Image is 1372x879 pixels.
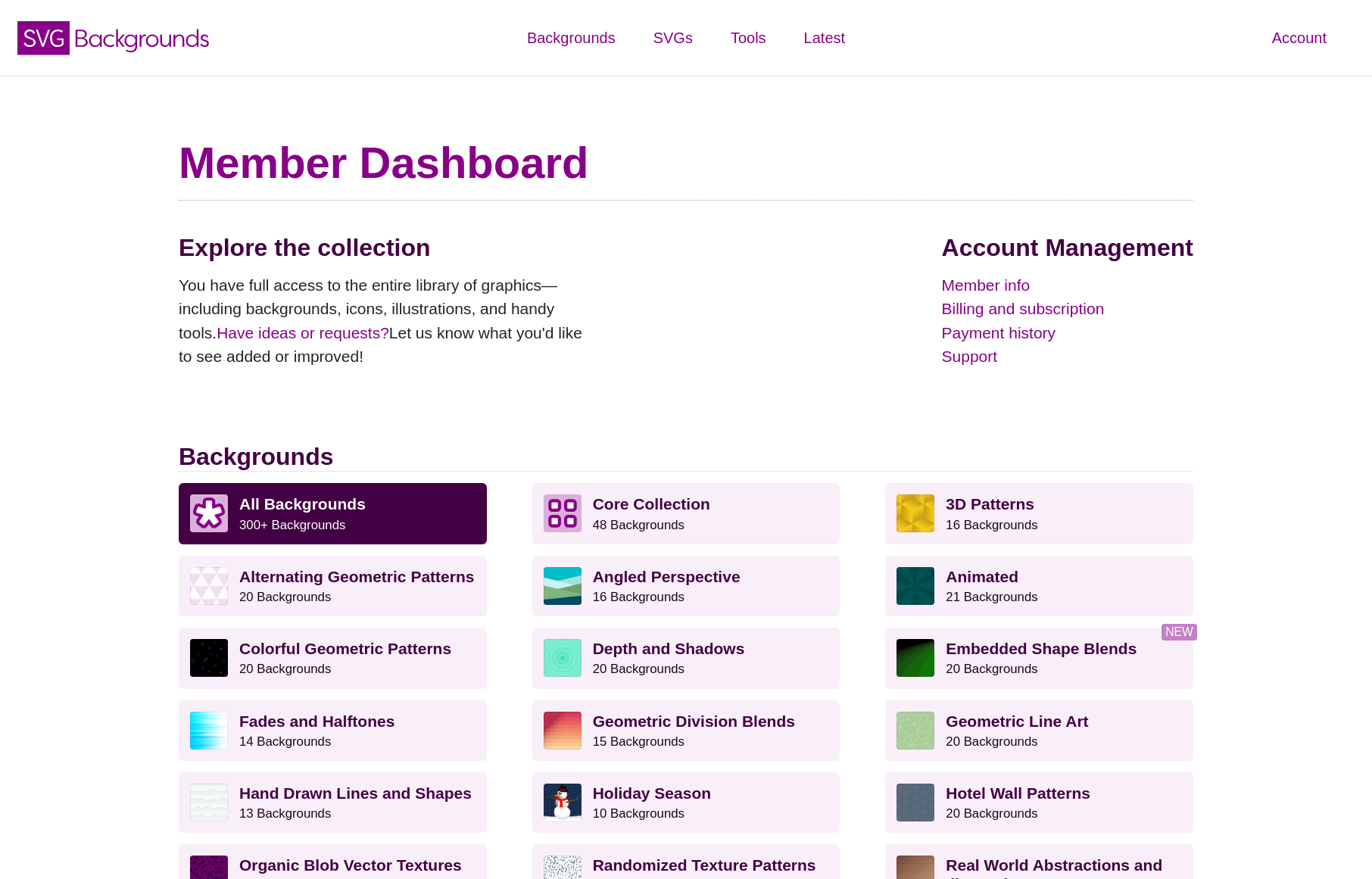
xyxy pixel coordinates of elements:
[593,712,795,730] strong: Geometric Division Blends
[896,712,934,750] img: geometric web of connecting lines
[239,806,331,821] small: 13 Backgrounds
[508,15,635,61] a: Backgrounds
[635,15,712,61] a: SVGs
[179,273,595,369] p: You have full access to the entire library of graphics—including backgrounds, icons, illustration...
[239,640,451,657] strong: Colorful Geometric Patterns
[593,518,684,532] small: 48 Backgrounds
[885,772,1193,833] a: Hotel Wall Patterns20 Backgrounds
[544,712,582,750] img: red-to-yellow gradient large pixel grid
[593,856,816,874] strong: Randomized Texture Patterns
[593,640,745,657] strong: Depth and Shadows
[942,297,1193,321] a: Billing and subscription
[946,590,1037,604] small: 21 Backgrounds
[544,639,582,677] img: green layered rings within rings
[885,628,1193,688] a: Embedded Shape Blends20 Backgrounds
[885,483,1193,544] a: 3D Patterns16 Backgrounds
[544,784,582,821] img: vector art snowman with black hat, branch arms, and carrot nose
[239,734,331,749] small: 14 Backgrounds
[942,273,1193,298] a: Member info
[593,568,741,585] strong: Angled Perspective
[179,442,1193,472] h2: Backgrounds
[946,712,1088,730] strong: Geometric Line Art
[946,495,1034,513] strong: 3D Patterns
[179,136,1193,189] h1: Member Dashboard
[179,483,487,544] a: All Backgrounds 300+ Backgrounds
[532,772,840,833] a: Holiday Season10 Backgrounds
[896,784,934,821] img: intersecting outlined circles formation pattern
[942,321,1193,345] a: Payment history
[593,806,684,821] small: 10 Backgrounds
[190,567,228,605] img: light purple and white alternating triangle pattern
[712,15,785,61] a: Tools
[946,640,1137,657] strong: Embedded Shape Blends
[1253,15,1345,61] a: Account
[179,233,595,262] h2: Explore the collection
[593,784,711,802] strong: Holiday Season
[946,568,1018,585] strong: Animated
[179,700,487,761] a: Fades and Halftones14 Backgrounds
[190,712,228,750] img: blue lights stretching horizontally over white
[532,556,840,616] a: Angled Perspective16 Backgrounds
[885,556,1193,616] a: Animated21 Backgrounds
[896,639,934,677] img: green to black rings rippling away from corner
[946,518,1037,532] small: 16 Backgrounds
[179,628,487,688] a: Colorful Geometric Patterns20 Backgrounds
[785,15,864,61] a: Latest
[190,784,228,821] img: white subtle wave background
[885,700,1193,761] a: Geometric Line Art20 Backgrounds
[946,662,1037,676] small: 20 Backgrounds
[946,734,1037,749] small: 20 Backgrounds
[946,806,1037,821] small: 20 Backgrounds
[946,784,1090,802] strong: Hotel Wall Patterns
[593,662,684,676] small: 20 Backgrounds
[896,494,934,532] img: fancy golden cube pattern
[239,712,394,730] strong: Fades and Halftones
[532,483,840,544] a: Core Collection 48 Backgrounds
[896,567,934,605] img: green rave light effect animated background
[190,639,228,677] img: a rainbow pattern of outlined geometric shapes
[942,344,1193,369] a: Support
[239,784,472,802] strong: Hand Drawn Lines and Shapes
[942,233,1193,262] h2: Account Management
[593,590,684,604] small: 16 Backgrounds
[179,556,487,616] a: Alternating Geometric Patterns20 Backgrounds
[239,856,462,874] strong: Organic Blob Vector Textures
[239,568,474,585] strong: Alternating Geometric Patterns
[217,324,389,341] a: Have ideas or requests?
[239,495,366,513] strong: All Backgrounds
[593,495,710,513] strong: Core Collection
[239,518,345,532] small: 300+ Backgrounds
[593,734,684,749] small: 15 Backgrounds
[239,590,331,604] small: 20 Backgrounds
[179,772,487,833] a: Hand Drawn Lines and Shapes13 Backgrounds
[532,628,840,688] a: Depth and Shadows20 Backgrounds
[239,662,331,676] small: 20 Backgrounds
[532,700,840,761] a: Geometric Division Blends15 Backgrounds
[544,567,582,605] img: abstract landscape with sky mountains and water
